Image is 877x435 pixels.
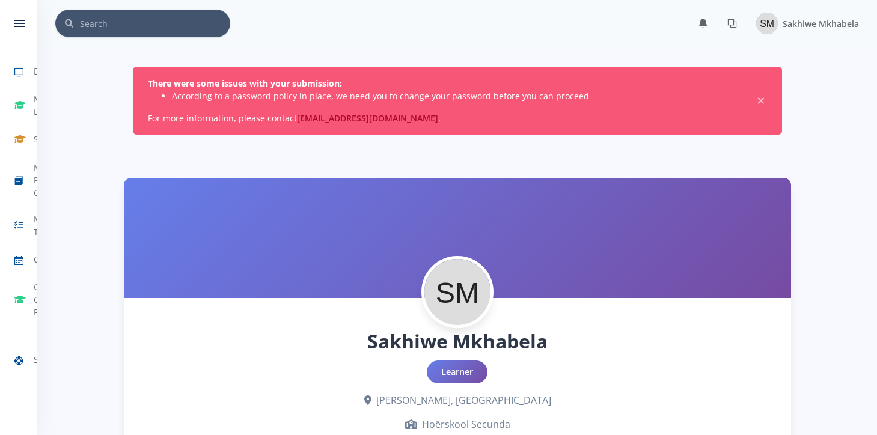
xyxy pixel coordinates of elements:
[427,360,487,383] div: Learner
[34,93,78,118] span: My Dashboard
[756,13,778,34] img: Image placeholder
[133,67,782,135] div: For more information, please contact .
[34,161,63,199] span: My Project Groups
[143,417,772,431] div: Hoërskool Secunda
[747,10,859,37] a: Image placeholder Sakhiwe Mkhabela
[34,133,64,145] span: Schools
[34,253,70,266] span: Calendar
[34,213,56,238] span: My Tasks
[34,65,78,78] span: Dashboard
[172,90,738,102] li: According to a password policy in place, we need you to change your password before you can proceed
[34,281,71,318] span: Grade Change Requests
[755,95,767,107] button: Close
[424,259,490,325] img: Profile Picture
[143,327,772,356] h1: Sakhiwe Mkhabela
[143,393,772,407] div: [PERSON_NAME], [GEOGRAPHIC_DATA]
[783,18,859,29] span: Sakhiwe Mkhabela
[34,353,66,366] span: Support
[297,112,438,124] a: [EMAIL_ADDRESS][DOMAIN_NAME]
[80,10,230,37] input: Search
[755,95,767,107] span: ×
[148,78,342,89] strong: There were some issues with your submission:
